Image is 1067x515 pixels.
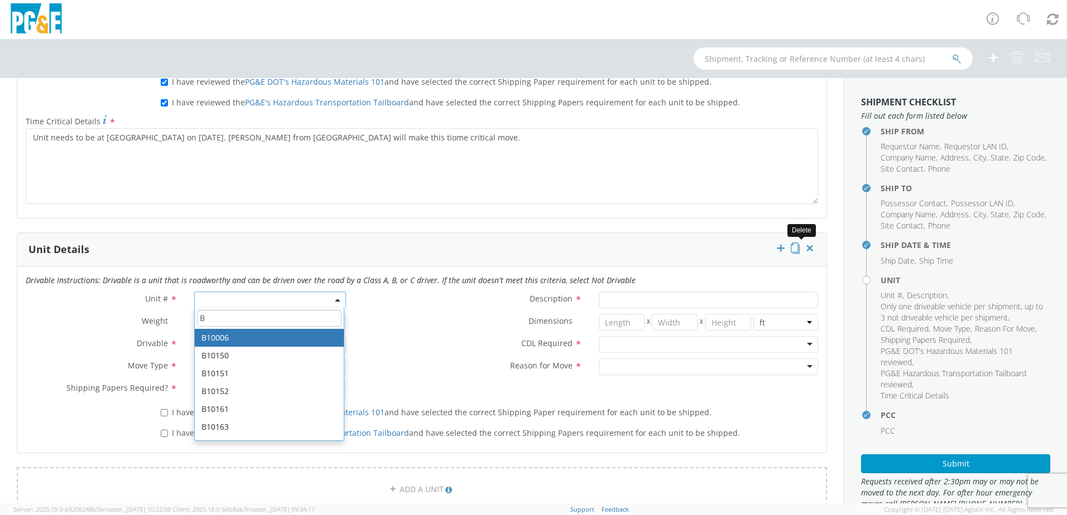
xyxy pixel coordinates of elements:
[881,220,925,231] li: ,
[161,409,168,416] input: I have reviewed thePG&E DOT's Hazardous Materials 101and have selected the correct Shipping Paper...
[195,347,344,365] li: B10150
[1013,152,1046,163] li: ,
[861,110,1050,122] span: Fill out each form listed below
[195,329,344,347] li: B10006
[881,255,915,266] span: Ship Date
[940,209,970,220] li: ,
[195,436,344,454] li: B10163
[881,198,948,209] li: ,
[881,184,1050,192] h4: Ship To
[975,323,1037,334] li: ,
[602,505,629,513] a: Feedback
[172,427,740,438] span: I have reviewed the and have selected the correct Shipping Papers requirement for each unit to be...
[195,382,344,400] li: B10152
[973,152,988,163] li: ,
[881,141,940,152] span: Requestor Name
[172,97,740,108] span: I have reviewed the and have selected the correct Shipping Papers requirement for each unit to be...
[13,505,171,513] span: Server: 2025.19.0-b9208248b56
[881,323,929,334] span: CDL Required
[161,99,168,106] input: I have reviewed thePG&E's Hazardous Transportation Tailboardand have selected the correct Shippin...
[991,152,1011,163] li: ,
[530,293,573,304] span: Description
[861,454,1050,473] button: Submit
[881,198,946,208] span: Possessor Contact
[861,476,1050,509] span: Requests received after 2:30pm may or may not be moved to the next day. For after hour emergency ...
[142,315,168,326] span: Weight
[881,163,924,174] span: Site Contact
[951,198,1015,209] li: ,
[933,323,972,334] li: ,
[645,314,652,331] span: X
[881,127,1050,135] h4: Ship From
[881,209,938,220] li: ,
[521,338,573,348] span: CDL Required
[510,360,573,371] span: Reason for Move
[17,467,827,512] a: ADD A UNIT
[128,360,168,371] span: Move Type
[881,301,1047,323] li: ,
[881,255,916,266] li: ,
[161,430,168,437] input: I have reviewed thePG&E's Hazardous Transportation Tailboardand have selected the correct Shippin...
[247,505,315,513] span: master, [DATE] 09:34:17
[881,390,949,401] span: Time Critical Details
[528,315,573,326] span: Dimensions
[944,141,1008,152] li: ,
[881,152,938,163] li: ,
[973,209,986,220] span: City
[26,116,100,127] span: Time Critical Details
[103,505,171,513] span: master, [DATE] 10:22:58
[195,365,344,382] li: B10151
[694,47,973,70] input: Shipment, Tracking or Reference Number (at least 4 chars)
[881,163,925,174] li: ,
[951,198,1013,208] span: Possessor LAN ID
[881,411,1050,419] h4: PCC
[928,163,950,174] span: Phone
[944,141,1007,152] span: Requestor LAN ID
[570,505,594,513] a: Support
[928,220,950,231] span: Phone
[172,76,712,87] span: I have reviewed the and have selected the correct Shipping Paper requirement for each unit to be ...
[698,314,705,331] span: X
[8,3,64,36] img: pge-logo-06675f144f4cfa6a6814.png
[919,255,953,266] span: Ship Time
[245,76,384,87] a: PG&E DOT's Hazardous Materials 101
[940,152,970,163] li: ,
[1013,209,1046,220] li: ,
[940,152,969,163] span: Address
[652,314,698,331] input: Width
[195,418,344,436] li: B10163
[884,505,1054,514] span: Copyright © [DATE]-[DATE] Agistix Inc., All Rights Reserved
[28,244,89,255] h3: Unit Details
[195,400,344,418] li: B10161
[975,323,1035,334] span: Reason For Move
[881,368,1047,390] li: ,
[137,338,168,348] span: Drivable
[881,346,1013,367] span: PG&E DOT's Hazardous Materials 101 reviewed
[881,220,924,231] span: Site Contact
[991,209,1009,220] span: State
[66,382,168,393] span: Shipping Papers Required?
[881,290,904,301] li: ,
[881,346,1047,368] li: ,
[26,275,636,285] i: Drivable Instructions: Drivable is a unit that is roadworthy and can be driven over the road by a...
[940,209,969,220] span: Address
[881,301,1043,323] span: Only one driveable vehicle per shipment, up to 3 not driveable vehicle per shipment
[599,314,645,331] input: Length
[881,368,1026,390] span: PG&E Hazardous Transportation Tailboard reviewed
[881,209,936,220] span: Company Name
[881,290,902,300] span: Unit #
[881,141,941,152] li: ,
[881,152,936,163] span: Company Name
[787,224,816,237] div: Delete
[973,209,988,220] li: ,
[991,209,1011,220] li: ,
[145,293,168,304] span: Unit #
[881,276,1050,284] h4: Unit
[973,152,986,163] span: City
[172,505,315,513] span: Client: 2025.18.0-5db8ab7
[1013,152,1045,163] span: Zip Code
[245,97,409,108] a: PG&E's Hazardous Transportation Tailboard
[881,334,972,346] li: ,
[991,152,1009,163] span: State
[172,407,712,417] span: I have reviewed the and have selected the correct Shipping Paper requirement for each unit to be ...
